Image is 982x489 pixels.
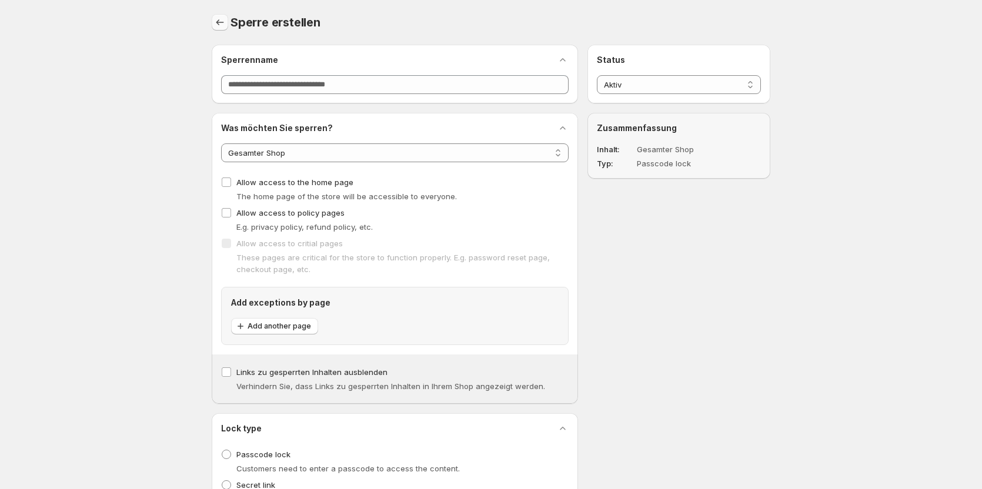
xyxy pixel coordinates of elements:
span: Customers need to enter a passcode to access the content. [236,464,460,473]
span: E.g. privacy policy, refund policy, etc. [236,222,373,232]
dt: Inhalt : [597,143,634,155]
span: Verhindern Sie, dass Links zu gesperrten Inhalten in Ihrem Shop angezeigt werden. [236,381,545,391]
span: Allow access to policy pages [236,208,345,217]
dd: Gesamter Shop [637,143,727,155]
h2: Was möchten Sie sperren? [221,122,333,134]
span: Allow access to the home page [236,177,353,187]
span: Allow access to critial pages [236,239,343,248]
span: The home page of the store will be accessible to everyone. [236,192,457,201]
dt: Typ : [597,158,634,169]
h2: Lock type [221,423,262,434]
span: Add another page [248,321,311,331]
span: These pages are critical for the store to function properly. E.g. password reset page, checkout p... [236,253,550,274]
h2: Add exceptions by page [231,297,559,309]
h2: Sperrenname [221,54,278,66]
h2: Zusammenfassung [597,122,761,134]
h2: Status [597,54,761,66]
span: Links zu gesperrten Inhalten ausblenden [236,367,388,377]
dd: Passcode lock [637,158,727,169]
span: Sperre erstellen [231,15,320,29]
button: Add another page [231,318,318,334]
span: Passcode lock [236,450,290,459]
